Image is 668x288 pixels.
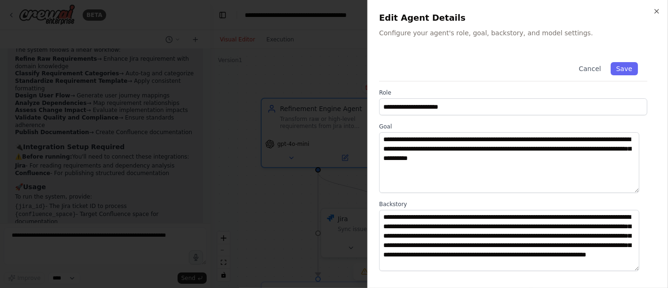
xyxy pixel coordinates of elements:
[611,62,638,75] button: Save
[379,89,647,96] label: Role
[573,62,606,75] button: Cancel
[379,200,647,208] label: Backstory
[379,11,657,24] h2: Edit Agent Details
[379,123,647,130] label: Goal
[379,28,657,38] p: Configure your agent's role, goal, backstory, and model settings.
